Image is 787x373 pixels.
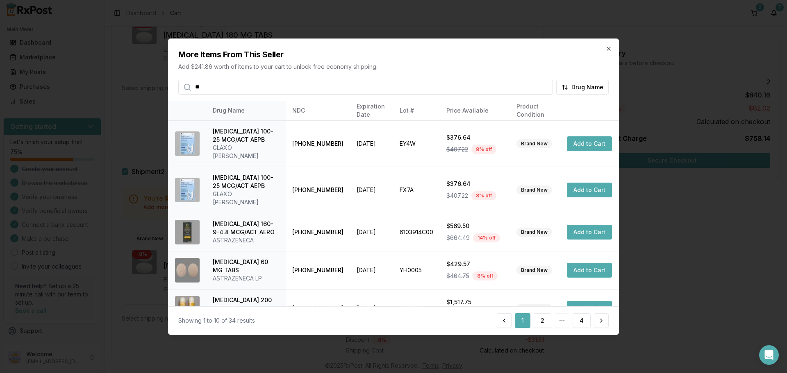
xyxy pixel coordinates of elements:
td: [DATE] [350,120,393,167]
div: Brand New [516,139,552,148]
span: $664.49 [446,234,470,242]
div: 14 % off [473,233,500,242]
div: GLAXO [PERSON_NAME] [213,190,279,206]
th: Drug Name [206,101,286,120]
div: [MEDICAL_DATA] 60 MG TABS [213,258,279,274]
div: [MEDICAL_DATA] 100-25 MCG/ACT AEPB [213,174,279,190]
h2: More Items From This Seller [178,48,609,60]
div: 8 % off [473,271,498,280]
div: $1,517.75 [446,298,503,306]
td: [DATE] [350,289,393,327]
th: Expiration Date [350,101,393,120]
span: $407.22 [446,192,468,200]
div: ASTRAZENECA LP [213,274,279,283]
td: [PHONE_NUMBER] [286,289,350,327]
th: NDC [286,101,350,120]
button: Add to Cart [567,183,612,197]
div: [MEDICAL_DATA] 100-25 MCG/ACT AEPB [213,127,279,144]
span: $464.75 [446,272,469,280]
div: 8 % off [471,191,496,200]
td: FX7A [393,167,440,213]
th: Lot # [393,101,440,120]
td: [PHONE_NUMBER] [286,213,350,251]
td: [PHONE_NUMBER] [286,251,350,289]
button: 1 [515,313,530,328]
td: [PHONE_NUMBER] [286,167,350,213]
button: Add to Cart [567,263,612,278]
button: Add to Cart [567,225,612,240]
div: ASTRAZENECA [213,236,279,244]
div: [MEDICAL_DATA] 200 MG CAPS [213,296,279,312]
td: [PHONE_NUMBER] [286,120,350,167]
span: Drug Name [571,83,603,91]
div: Brand New [516,304,552,313]
td: 6103914C00 [393,213,440,251]
div: $376.64 [446,180,503,188]
td: [DATE] [350,213,393,251]
td: [DATE] [350,167,393,213]
img: Breztri Aerosphere 160-9-4.8 MCG/ACT AERO [175,220,200,244]
div: 8 % off [471,145,496,154]
div: [MEDICAL_DATA] 160-9-4.8 MCG/ACT AERO [213,220,279,236]
td: EY4W [393,120,440,167]
button: 4 [573,313,591,328]
td: [DATE] [350,251,393,289]
img: Brilinta 60 MG TABS [175,258,200,283]
button: 2 [534,313,551,328]
th: Price Available [440,101,510,120]
div: $376.64 [446,133,503,142]
td: YH0005 [393,251,440,289]
img: Breo Ellipta 100-25 MCG/ACT AEPB [175,131,200,156]
img: Breo Ellipta 100-25 MCG/ACT AEPB [175,178,200,202]
td: 8167913 [393,289,440,327]
div: $569.50 [446,222,503,230]
div: GLAXO [PERSON_NAME] [213,144,279,160]
th: Product Condition [510,101,560,120]
img: CeleBREX 200 MG CAPS [175,296,200,321]
button: Drug Name [556,79,609,94]
button: Add to Cart [567,136,612,151]
div: Brand New [516,185,552,194]
button: Add to Cart [567,301,612,316]
span: $407.22 [446,145,468,154]
div: Brand New [516,228,552,237]
div: $429.57 [446,260,503,268]
p: Add $241.86 worth of items to your cart to unlock free economy shipping. [178,62,609,70]
div: Brand New [516,266,552,275]
div: Showing 1 to 10 of 34 results [178,316,255,325]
